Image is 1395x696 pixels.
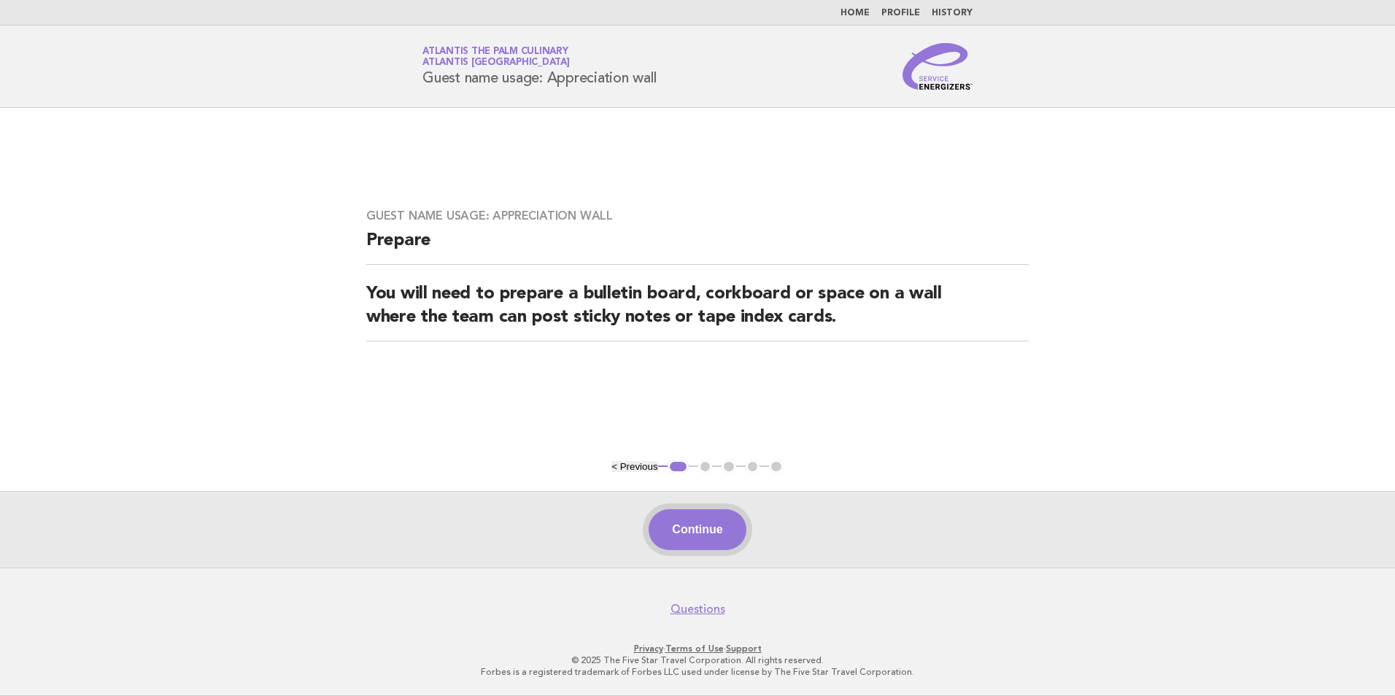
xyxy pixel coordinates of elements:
a: Terms of Use [665,643,724,654]
button: 1 [668,460,689,474]
img: Service Energizers [903,43,973,90]
a: Atlantis The Palm CulinaryAtlantis [GEOGRAPHIC_DATA] [422,47,570,67]
a: Privacy [634,643,663,654]
a: Profile [881,9,920,18]
h2: Prepare [366,229,1029,265]
h1: Guest name usage: Appreciation wall [422,47,656,85]
button: Continue [649,509,746,550]
p: Forbes is a registered trademark of Forbes LLC used under license by The Five Star Travel Corpora... [251,666,1144,678]
a: Support [726,643,762,654]
p: © 2025 The Five Star Travel Corporation. All rights reserved. [251,654,1144,666]
p: · · [251,643,1144,654]
a: Home [841,9,870,18]
h2: You will need to prepare a bulletin board, corkboard or space on a wall where the team can post s... [366,282,1029,341]
h3: Guest name usage: Appreciation wall [366,209,1029,223]
span: Atlantis [GEOGRAPHIC_DATA] [422,58,570,68]
button: < Previous [611,461,657,472]
a: History [932,9,973,18]
a: Questions [671,602,725,616]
